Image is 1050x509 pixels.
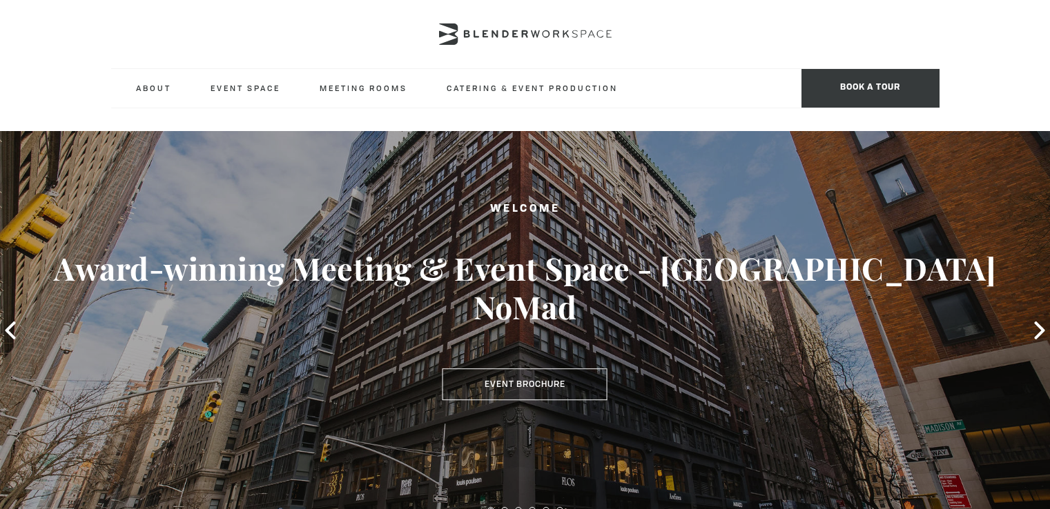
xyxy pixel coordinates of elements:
[52,249,998,326] h3: Award-winning Meeting & Event Space - [GEOGRAPHIC_DATA] NoMad
[309,69,418,107] a: Meeting Rooms
[443,368,607,400] a: Event Brochure
[200,69,291,107] a: Event Space
[436,69,629,107] a: Catering & Event Production
[801,69,940,108] span: Book a tour
[52,201,998,218] h2: Welcome
[125,69,182,107] a: About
